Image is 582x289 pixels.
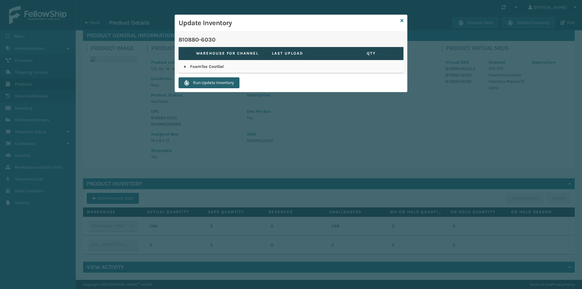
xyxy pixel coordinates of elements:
[179,35,403,44] p: 810880-6030
[179,18,398,28] h3: Update Inventory
[196,51,261,56] label: Warehouse for channel
[179,77,239,88] button: Run Update Inventory
[367,51,393,56] label: QTY
[184,64,398,70] p: FoamTex CoolGel
[272,51,356,56] label: Last Upload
